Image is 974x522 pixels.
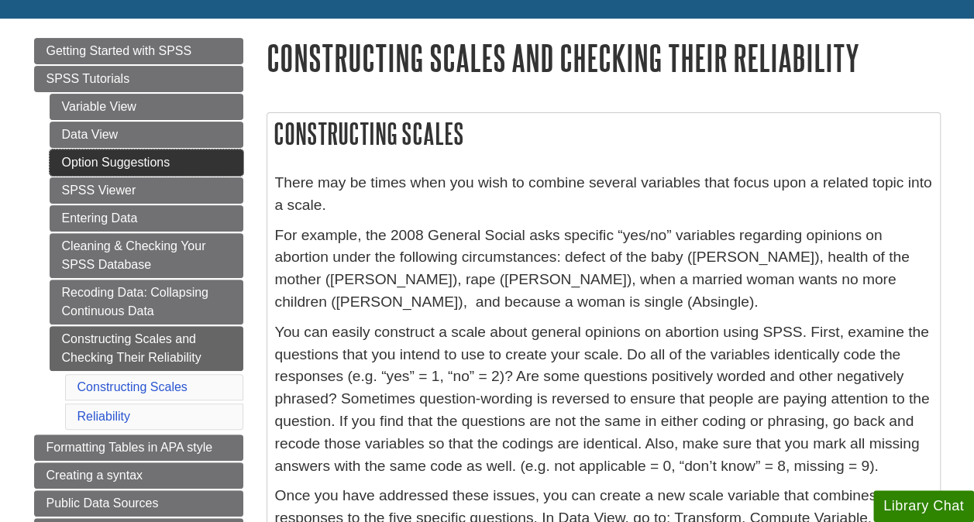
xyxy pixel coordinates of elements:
span: SPSS Tutorials [46,72,130,85]
a: Constructing Scales and Checking Their Reliability [50,326,243,371]
a: Data View [50,122,243,148]
span: Getting Started with SPSS [46,44,192,57]
h1: Constructing Scales and Checking Their Reliability [267,38,941,77]
a: SPSS Tutorials [34,66,243,92]
p: For example, the 2008 General Social asks specific “yes/no” variables regarding opinions on abort... [275,225,932,314]
a: Creating a syntax [34,462,243,489]
a: Public Data Sources [34,490,243,517]
a: Entering Data [50,205,243,232]
span: Public Data Sources [46,496,159,510]
p: You can easily construct a scale about general opinions on abortion using SPSS. First, examine th... [275,321,932,478]
a: Variable View [50,94,243,120]
a: Reliability [77,410,130,423]
h2: Constructing Scales [267,113,940,154]
p: There may be times when you wish to combine several variables that focus upon a related topic int... [275,172,932,217]
span: Formatting Tables in APA style [46,441,213,454]
a: Constructing Scales [77,380,188,393]
a: SPSS Viewer [50,177,243,204]
button: Library Chat [873,490,974,522]
a: Option Suggestions [50,149,243,176]
a: Recoding Data: Collapsing Continuous Data [50,280,243,325]
a: Cleaning & Checking Your SPSS Database [50,233,243,278]
span: Creating a syntax [46,469,143,482]
a: Formatting Tables in APA style [34,434,243,461]
a: Getting Started with SPSS [34,38,243,64]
